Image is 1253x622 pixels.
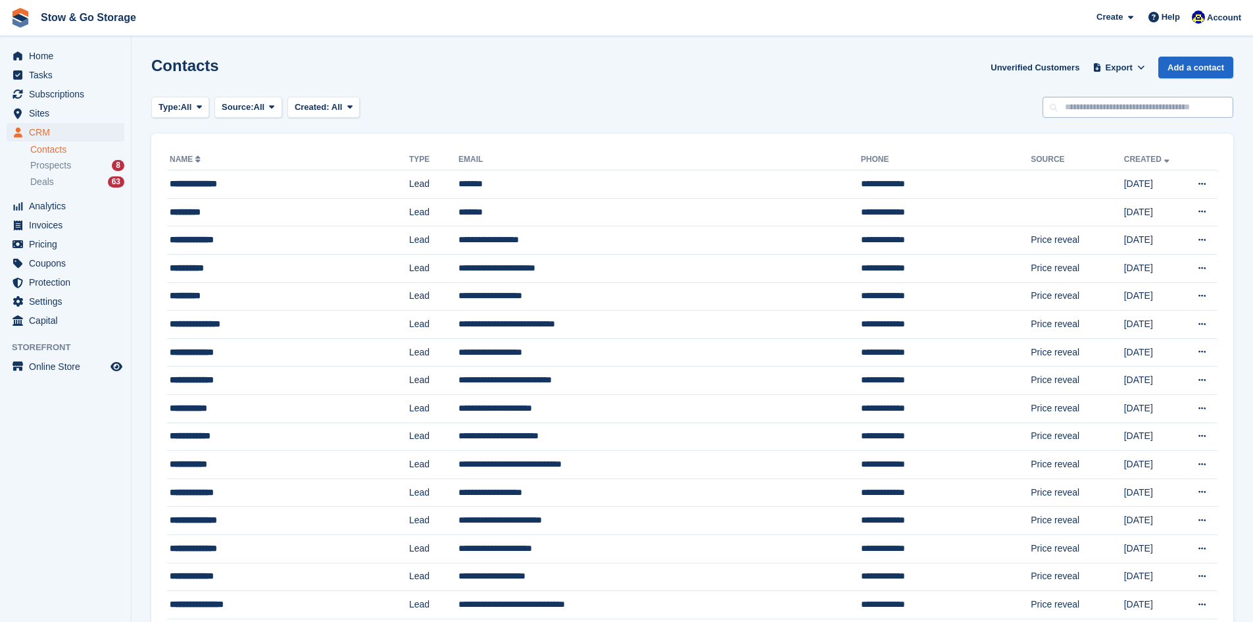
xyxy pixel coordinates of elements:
[1090,57,1148,78] button: Export
[1031,394,1123,423] td: Price reveal
[7,66,124,84] a: menu
[30,159,71,172] span: Prospects
[1124,226,1183,255] td: [DATE]
[409,507,458,535] td: Lead
[409,311,458,339] td: Lead
[1124,367,1183,395] td: [DATE]
[1124,254,1183,282] td: [DATE]
[409,394,458,423] td: Lead
[29,273,108,292] span: Protection
[1031,254,1123,282] td: Price reveal
[1124,394,1183,423] td: [DATE]
[159,101,181,114] span: Type:
[1124,423,1183,451] td: [DATE]
[1124,338,1183,367] td: [DATE]
[7,85,124,103] a: menu
[29,66,108,84] span: Tasks
[1106,61,1133,74] span: Export
[7,292,124,311] a: menu
[29,104,108,122] span: Sites
[1124,451,1183,479] td: [DATE]
[222,101,253,114] span: Source:
[1031,479,1123,507] td: Price reveal
[409,282,458,311] td: Lead
[7,311,124,330] a: menu
[7,47,124,65] a: menu
[29,216,108,234] span: Invoices
[29,235,108,253] span: Pricing
[7,273,124,292] a: menu
[30,143,124,156] a: Contacts
[409,170,458,199] td: Lead
[7,235,124,253] a: menu
[1124,311,1183,339] td: [DATE]
[30,175,124,189] a: Deals 63
[1031,534,1123,563] td: Price reveal
[1124,170,1183,199] td: [DATE]
[1031,563,1123,591] td: Price reveal
[1124,563,1183,591] td: [DATE]
[29,47,108,65] span: Home
[332,102,343,112] span: All
[1031,149,1123,170] th: Source
[295,102,330,112] span: Created:
[409,591,458,619] td: Lead
[1031,338,1123,367] td: Price reveal
[29,357,108,376] span: Online Store
[1031,423,1123,451] td: Price reveal
[1124,534,1183,563] td: [DATE]
[7,197,124,215] a: menu
[409,563,458,591] td: Lead
[11,8,30,28] img: stora-icon-8386f47178a22dfd0bd8f6a31ec36ba5ce8667c1dd55bd0f319d3a0aa187defe.svg
[985,57,1085,78] a: Unverified Customers
[7,123,124,142] a: menu
[29,292,108,311] span: Settings
[7,357,124,376] a: menu
[409,149,458,170] th: Type
[181,101,192,114] span: All
[1031,311,1123,339] td: Price reveal
[409,226,458,255] td: Lead
[109,359,124,375] a: Preview store
[151,57,219,74] h1: Contacts
[1124,155,1172,164] a: Created
[30,176,54,188] span: Deals
[36,7,141,28] a: Stow & Go Storage
[1124,507,1183,535] td: [DATE]
[1124,282,1183,311] td: [DATE]
[409,254,458,282] td: Lead
[1124,479,1183,507] td: [DATE]
[458,149,861,170] th: Email
[29,85,108,103] span: Subscriptions
[7,216,124,234] a: menu
[1031,226,1123,255] td: Price reveal
[7,254,124,272] a: menu
[1207,11,1241,24] span: Account
[214,97,282,118] button: Source: All
[112,160,124,171] div: 8
[108,176,124,188] div: 63
[1192,11,1205,24] img: Rob Good-Stephenson
[409,198,458,226] td: Lead
[30,159,124,172] a: Prospects 8
[1031,507,1123,535] td: Price reveal
[1162,11,1180,24] span: Help
[409,479,458,507] td: Lead
[1031,451,1123,479] td: Price reveal
[409,451,458,479] td: Lead
[29,311,108,330] span: Capital
[1031,591,1123,619] td: Price reveal
[1124,591,1183,619] td: [DATE]
[287,97,360,118] button: Created: All
[29,123,108,142] span: CRM
[409,423,458,451] td: Lead
[12,341,131,354] span: Storefront
[1031,367,1123,395] td: Price reveal
[409,367,458,395] td: Lead
[1158,57,1233,78] a: Add a contact
[409,534,458,563] td: Lead
[861,149,1031,170] th: Phone
[409,338,458,367] td: Lead
[254,101,265,114] span: All
[151,97,209,118] button: Type: All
